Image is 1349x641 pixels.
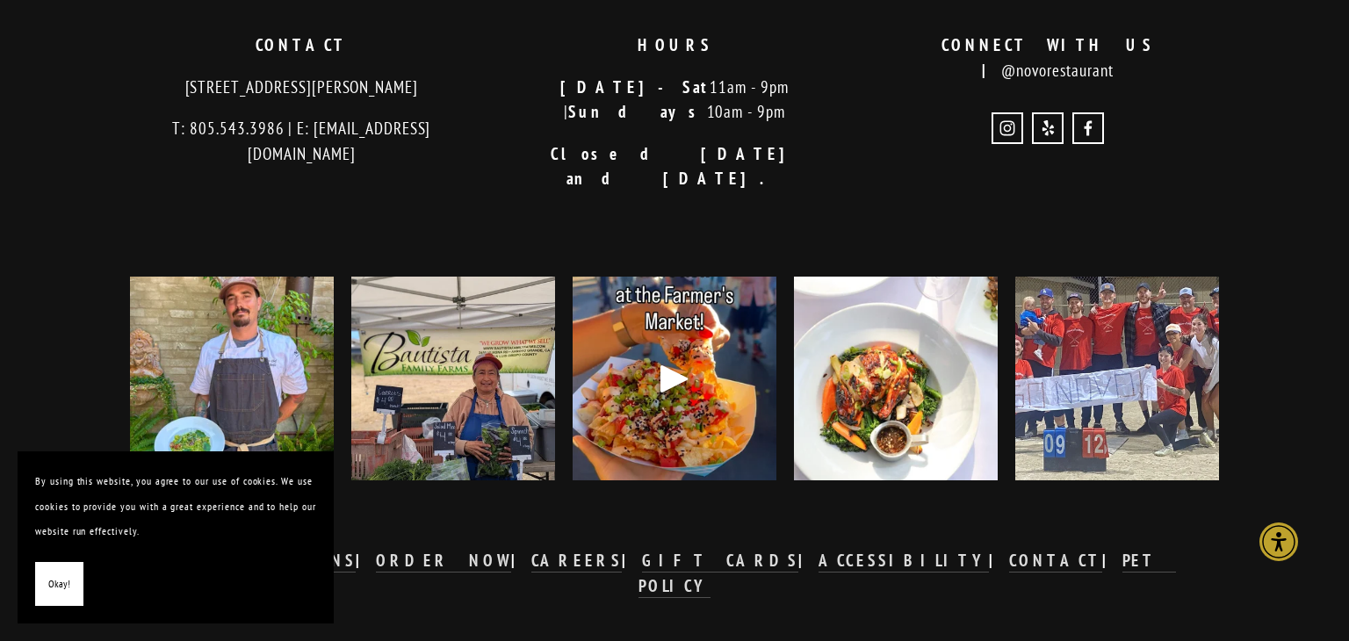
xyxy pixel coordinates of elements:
[376,550,511,571] strong: ORDER NOW
[568,101,707,122] strong: Sundays
[130,116,473,166] p: T: 805.543.3986 | E: [EMAIL_ADDRESS][DOMAIN_NAME]
[638,550,1177,597] a: PET POLICY
[1259,522,1298,561] div: Accessibility Menu
[35,469,316,544] p: By using this website, you agree to our use of cookies. We use cookies to provide you with a grea...
[256,34,349,55] strong: CONTACT
[1102,550,1122,571] strong: |
[318,277,588,480] img: We're so grateful for the incredible farmers at @bautistafamilyfarms and all of their hard work. 🥕
[531,550,623,571] strong: CAREERS
[48,572,70,597] span: Okay!
[1072,112,1104,144] a: Novo Restaurant and Lounge
[989,550,1009,571] strong: |
[642,550,798,573] a: GIFT CARDS
[992,112,1023,144] a: Instagram
[18,451,334,623] section: Cookie banner
[356,550,376,571] strong: |
[990,277,1244,480] img: CHAMPS! 🥇 Huge congrats to our incredible softball team for bringing home the league championship...
[503,75,847,125] p: 11am - 9pm | 10am - 9pm
[638,34,711,55] strong: HOURS
[1032,112,1064,144] a: Yelp
[798,550,819,571] strong: |
[560,76,711,97] strong: [DATE]-Sat
[642,550,798,571] strong: GIFT CARDS
[1009,550,1102,571] strong: CONTACT
[130,75,473,100] p: [STREET_ADDRESS][PERSON_NAME]
[819,550,989,573] a: ACCESSIBILITY
[794,241,998,515] img: The holidays sneak up fast! 🎄 We&rsquo;re thrilled to collaborate with Region Event Center to off...
[1009,550,1102,573] a: CONTACT
[622,550,642,571] strong: |
[531,550,623,573] a: CAREERS
[876,32,1219,83] p: @novorestaurant
[551,143,818,190] strong: Closed [DATE] and [DATE].
[941,34,1172,81] strong: CONNECT WITH US |
[376,550,511,573] a: ORDER NOW
[511,550,531,571] strong: |
[35,562,83,607] button: Okay!
[653,357,696,400] div: Play
[638,550,1177,596] strong: PET POLICY
[819,550,989,571] strong: ACCESSIBILITY
[130,251,334,506] img: Chef Michael was presented with a challenge when creating a vegan dish for our summer dinner menu...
